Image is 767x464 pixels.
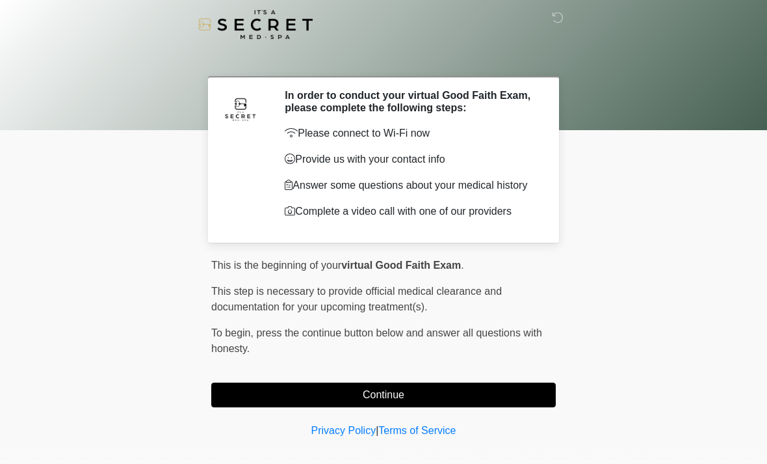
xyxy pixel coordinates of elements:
a: Terms of Service [378,425,456,436]
span: . [461,260,463,271]
span: To begin, [211,327,256,338]
button: Continue [211,383,556,407]
span: press the continue button below and answer all questions with honesty. [211,327,542,354]
img: Agent Avatar [221,89,260,128]
h1: ‎ ‎ [201,47,565,71]
a: Privacy Policy [311,425,376,436]
strong: virtual Good Faith Exam [341,260,461,271]
h2: In order to conduct your virtual Good Faith Exam, please complete the following steps: [285,89,536,114]
a: | [376,425,378,436]
p: Complete a video call with one of our providers [285,204,536,219]
p: Answer some questions about your medical history [285,178,536,193]
img: It's A Secret Med Spa Logo [198,10,313,39]
span: This is the beginning of your [211,260,341,271]
p: Please connect to Wi-Fi now [285,126,536,141]
span: This step is necessary to provide official medical clearance and documentation for your upcoming ... [211,286,502,312]
p: Provide us with your contact info [285,152,536,167]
